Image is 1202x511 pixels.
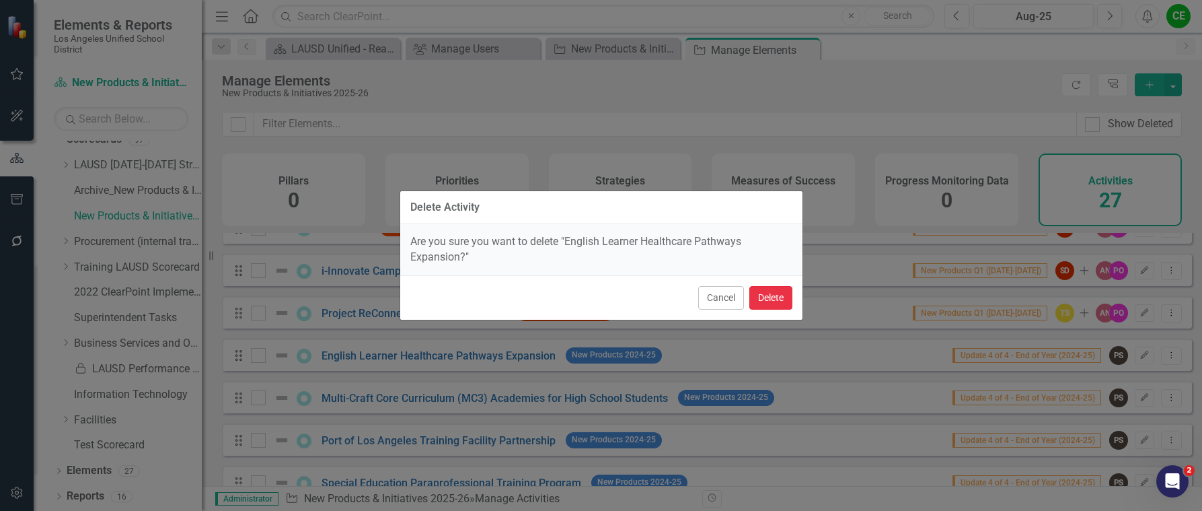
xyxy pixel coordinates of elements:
[749,286,792,310] button: Delete
[1156,465,1189,498] iframe: Intercom live chat
[410,235,741,263] span: Are you sure you want to delete "English Learner Healthcare Pathways Expansion?"
[1184,465,1195,476] span: 2
[410,201,480,213] div: Delete Activity
[698,286,744,310] button: Cancel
